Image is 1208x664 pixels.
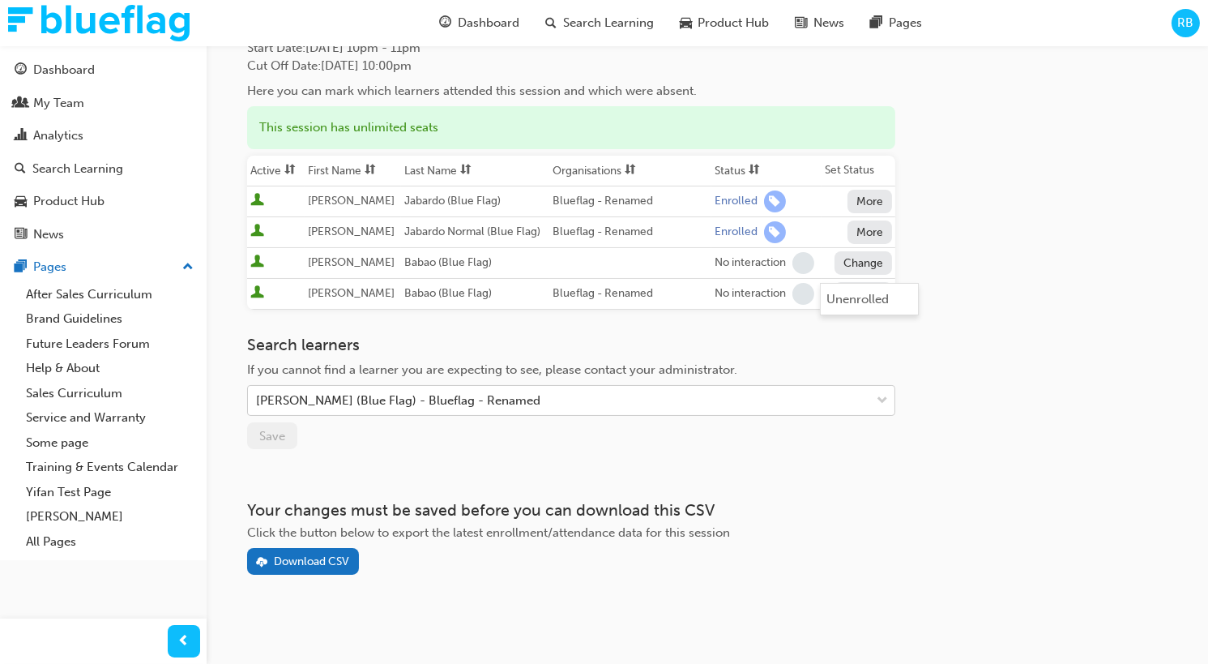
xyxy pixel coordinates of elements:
[404,225,540,238] span: Jabardo Normal (Blue Flag)
[15,63,27,78] span: guage-icon
[32,160,123,178] div: Search Learning
[404,255,492,269] span: Babao (Blue Flag)
[545,13,557,33] span: search-icon
[871,13,883,33] span: pages-icon
[274,555,349,568] div: Download CSV
[250,193,264,209] span: User is active
[15,228,27,242] span: news-icon
[764,191,786,212] span: learningRecordVerb_ENROLL-icon
[553,285,708,303] div: Blueflag - Renamed
[308,255,395,269] span: [PERSON_NAME]
[15,195,27,209] span: car-icon
[439,13,451,33] span: guage-icon
[33,126,83,145] div: Analytics
[835,282,893,306] button: Change
[247,336,895,354] h3: Search learners
[33,225,64,244] div: News
[6,154,200,184] a: Search Learning
[308,194,395,208] span: [PERSON_NAME]
[814,14,845,32] span: News
[404,286,492,300] span: Babao (Blue Flag)
[6,186,200,216] a: Product Hub
[563,14,654,32] span: Search Learning
[6,55,200,249] div: DashboardMy TeamAnalyticsSearch LearningProduct HubNews
[783,6,858,40] a: news-iconNews
[247,525,730,540] span: Click the button below to export the latest enrollment/attendance data for this session
[250,255,264,271] span: User is active
[19,332,200,357] a: Future Leaders Forum
[305,156,401,186] th: Toggle SortBy
[8,5,190,41] img: Trak
[15,162,26,177] span: search-icon
[821,284,918,315] button: Unenrolled
[247,156,305,186] th: Toggle SortBy
[553,223,708,242] div: Blueflag - Renamed
[715,255,786,271] div: No interaction
[308,225,395,238] span: [PERSON_NAME]
[250,224,264,240] span: User is active
[6,220,200,250] a: News
[532,6,667,40] a: search-iconSearch Learning
[247,39,895,58] span: Start Date :
[33,94,84,113] div: My Team
[19,504,200,529] a: [PERSON_NAME]
[792,283,814,305] span: learningRecordVerb_NONE-icon
[247,501,895,520] h3: Your changes must be saved before you can download this CSV
[33,192,105,211] div: Product Hub
[796,13,808,33] span: news-icon
[715,194,758,209] div: Enrolled
[19,480,200,505] a: Yifan Test Page
[15,129,27,144] span: chart-icon
[19,431,200,456] a: Some page
[247,422,297,449] button: Save
[247,548,359,575] button: Download CSV
[19,405,200,431] a: Service and Warranty
[19,529,200,555] a: All Pages
[250,285,264,302] span: User is active
[764,221,786,243] span: learningRecordVerb_ENROLL-icon
[827,290,890,309] div: Unenrolled
[19,455,200,480] a: Training & Events Calendar
[247,362,737,377] span: If you cannot find a learner you are expecting to see, please contact your administrator.
[247,106,895,149] div: This session has unlimited seats
[711,156,822,186] th: Toggle SortBy
[698,14,770,32] span: Product Hub
[247,58,412,73] span: Cut Off Date : [DATE] 10:00pm
[305,41,420,55] span: [DATE] 10pm - 11pm
[458,14,519,32] span: Dashboard
[401,156,549,186] th: Toggle SortBy
[715,225,758,240] div: Enrolled
[256,556,267,570] span: download-icon
[19,306,200,332] a: Brand Guidelines
[182,257,194,278] span: up-icon
[6,55,200,85] a: Dashboard
[284,164,296,178] span: sorting-icon
[404,194,501,208] span: Jabardo (Blue Flag)
[835,251,893,275] button: Change
[426,6,532,40] a: guage-iconDashboard
[19,356,200,381] a: Help & About
[33,61,95,79] div: Dashboard
[1177,14,1193,32] span: RB
[667,6,783,40] a: car-iconProduct Hub
[259,429,285,443] span: Save
[6,121,200,151] a: Analytics
[15,96,27,111] span: people-icon
[877,391,888,412] span: down-icon
[890,14,923,32] span: Pages
[308,286,395,300] span: [PERSON_NAME]
[553,192,708,211] div: Blueflag - Renamed
[365,164,376,178] span: sorting-icon
[1172,9,1200,37] button: RB
[460,164,472,178] span: sorting-icon
[858,6,936,40] a: pages-iconPages
[19,282,200,307] a: After Sales Curriculum
[847,221,893,244] button: More
[549,156,711,186] th: Toggle SortBy
[625,164,636,178] span: sorting-icon
[178,632,190,652] span: prev-icon
[6,88,200,118] a: My Team
[15,260,27,275] span: pages-icon
[256,392,540,410] div: [PERSON_NAME] (Blue Flag) - Blueflag - Renamed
